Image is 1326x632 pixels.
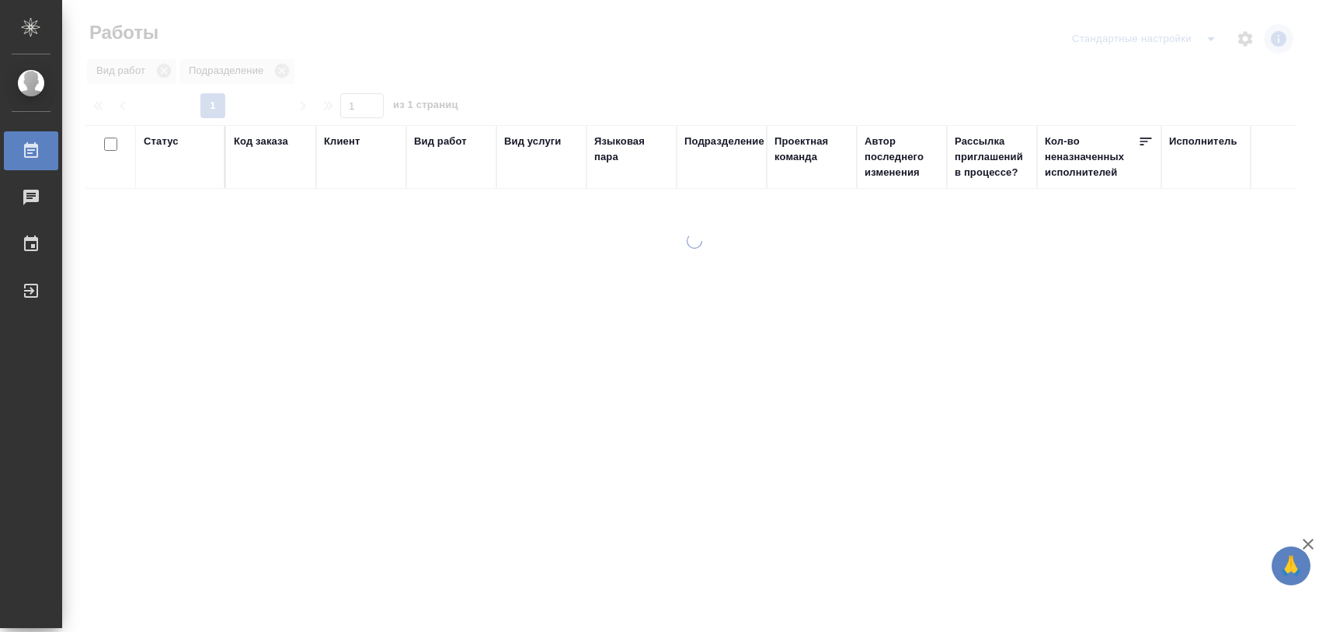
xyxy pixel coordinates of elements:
div: Статус [144,134,179,149]
div: Вид услуги [504,134,562,149]
div: Вид работ [414,134,467,149]
div: Клиент [324,134,360,149]
span: 🙏 [1278,550,1304,582]
div: Подразделение [684,134,764,149]
button: 🙏 [1272,546,1310,585]
div: Исполнитель [1169,134,1237,149]
div: Кол-во неназначенных исполнителей [1045,134,1138,180]
div: Автор последнего изменения [865,134,939,180]
div: Код заказа [234,134,288,149]
div: Языковая пара [594,134,669,165]
div: Рассылка приглашений в процессе? [955,134,1029,180]
div: Проектная команда [774,134,849,165]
